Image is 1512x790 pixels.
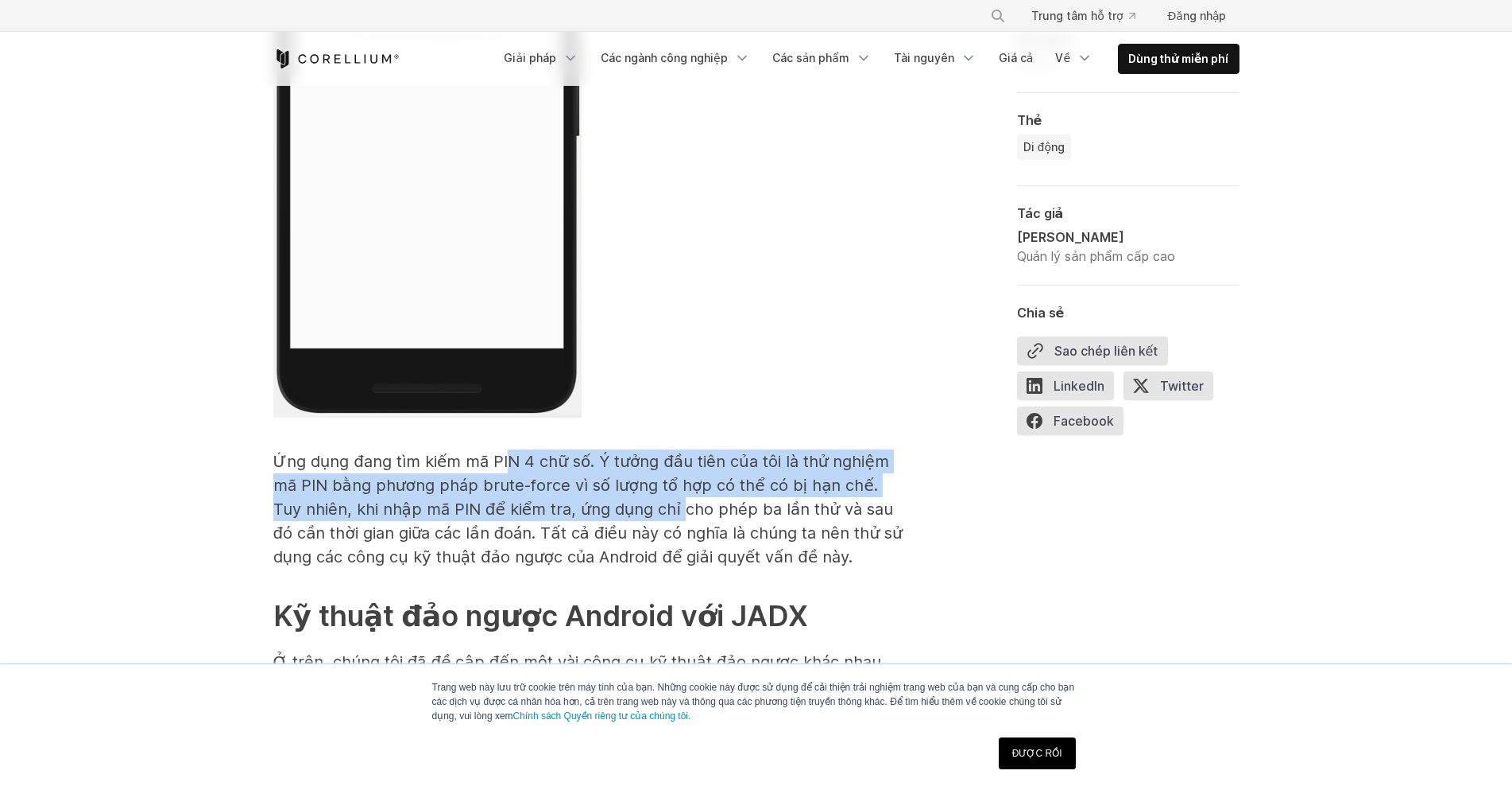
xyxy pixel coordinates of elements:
font: Các ngành công nghiệp [601,51,728,64]
a: Trang chủ Corellium [273,49,400,68]
font: Thẻ [1017,112,1042,128]
div: Menu điều hướng [494,44,1239,74]
font: Đăng nhập [1167,9,1226,22]
a: ĐƯỢC RỒI [999,737,1076,769]
font: Trung tâm hỗ trợ [1031,9,1123,22]
font: LinkedIn [1054,378,1104,394]
font: Twitter [1160,378,1204,394]
button: Sao chép liên kết [1017,337,1169,365]
font: Dùng thử miễn phí [1128,52,1228,65]
font: Trang web này lưu trữ cookie trên máy tính của bạn. Những cookie này được sử dụng để cải thiện tr... [432,682,1075,722]
font: Ở trên, chúng tôi đã đề cập đến một vài công cụ kỹ thuật đảo ngược khác nhau. JADX dẫn đầu, cho p... [273,652,887,743]
font: Tài nguyên [894,51,954,64]
a: Facebook [1017,407,1133,442]
a: Twitter [1123,372,1223,407]
font: Ứng dụng đang tìm kiếm mã PIN 4 chữ số. Ý tưởng đầu tiên của tôi là thử nghiệm mã PIN bằng phương... [273,452,903,566]
font: Các sản phẩm [772,51,849,64]
font: Về [1055,51,1070,64]
font: Facebook [1054,413,1114,429]
font: Tác giả [1017,205,1064,221]
a: Chính sách Quyền riêng tư của chúng tôi. [513,710,691,722]
button: Tìm kiếm [984,2,1012,30]
div: Menu điều hướng [971,2,1239,30]
font: ĐƯỢC RỒI [1012,748,1062,759]
font: Giá cả [999,51,1034,64]
a: LinkedIn [1017,372,1123,407]
font: Quản lý sản phẩm cấp cao [1017,248,1175,264]
font: Chia sẻ [1017,305,1065,321]
font: Giải pháp [504,51,556,64]
font: [PERSON_NAME] [1017,229,1124,245]
a: Di động [1017,134,1071,160]
font: Kỹ thuật đảo ngược Android với JADX [273,598,809,633]
font: Di động [1023,140,1065,154]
